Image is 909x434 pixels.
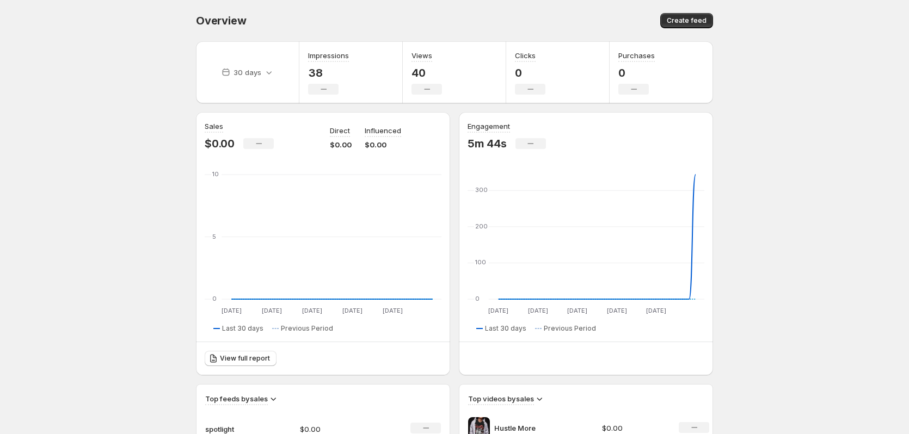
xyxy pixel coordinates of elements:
[602,423,666,433] p: $0.00
[567,307,587,314] text: [DATE]
[468,121,510,132] h3: Engagement
[515,50,536,61] h3: Clicks
[618,66,655,79] p: 0
[212,170,219,178] text: 10
[646,307,666,314] text: [DATE]
[488,307,508,314] text: [DATE]
[302,307,322,314] text: [DATE]
[365,139,401,150] p: $0.00
[205,393,268,404] h3: Top feeds by sales
[330,125,350,136] p: Direct
[222,324,263,333] span: Last 30 days
[660,13,713,28] button: Create feed
[494,423,576,433] p: Hustle More
[411,66,442,79] p: 40
[212,295,217,302] text: 0
[205,137,235,150] p: $0.00
[468,137,507,150] p: 5m 44s
[330,139,352,150] p: $0.00
[475,186,488,194] text: 300
[308,66,349,79] p: 38
[544,324,596,333] span: Previous Period
[468,393,534,404] h3: Top videos by sales
[475,295,480,302] text: 0
[475,258,486,266] text: 100
[475,222,488,230] text: 200
[196,14,246,27] span: Overview
[308,50,349,61] h3: Impressions
[411,50,432,61] h3: Views
[607,307,627,314] text: [DATE]
[618,50,655,61] h3: Purchases
[342,307,363,314] text: [DATE]
[515,66,545,79] p: 0
[205,351,277,366] a: View full report
[485,324,526,333] span: Last 30 days
[528,307,548,314] text: [DATE]
[281,324,333,333] span: Previous Period
[222,307,242,314] text: [DATE]
[212,233,216,240] text: 5
[234,67,261,78] p: 30 days
[667,16,707,25] span: Create feed
[383,307,403,314] text: [DATE]
[365,125,401,136] p: Influenced
[220,354,270,363] span: View full report
[205,121,223,132] h3: Sales
[262,307,282,314] text: [DATE]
